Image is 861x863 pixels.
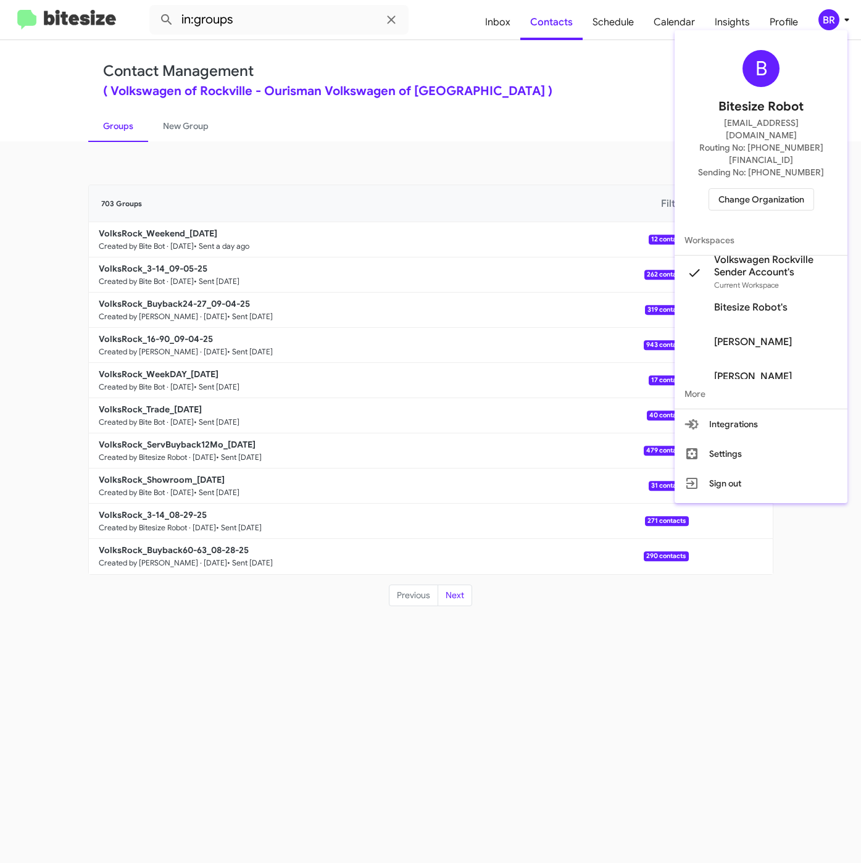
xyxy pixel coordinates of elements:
span: Current Workspace [714,280,779,290]
span: Volkswagen Rockville Sender Account's [714,254,838,278]
span: Sending No: [PHONE_NUMBER] [698,166,824,178]
span: Bitesize Robot [718,97,804,117]
span: Routing No: [PHONE_NUMBER][FINANCIAL_ID] [689,141,833,166]
span: Bitesize Robot's [714,301,788,314]
span: [PERSON_NAME] [714,370,792,383]
button: Settings [675,439,847,469]
span: Workspaces [675,225,847,255]
div: B [742,50,780,87]
span: [EMAIL_ADDRESS][DOMAIN_NAME] [689,117,833,141]
span: More [675,379,847,409]
button: Change Organization [709,188,814,211]
button: Sign out [675,469,847,498]
span: [PERSON_NAME] [714,336,792,348]
span: Change Organization [718,189,804,210]
button: Integrations [675,409,847,439]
